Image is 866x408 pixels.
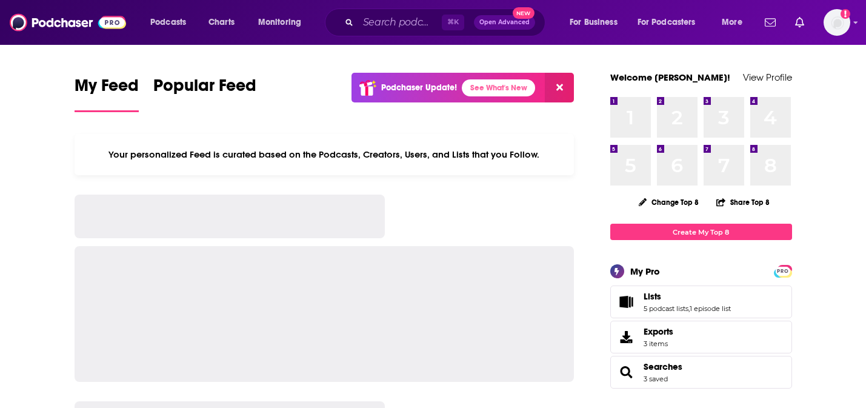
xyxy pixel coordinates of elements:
span: PRO [776,267,790,276]
a: 5 podcast lists [644,304,688,313]
span: Popular Feed [153,75,256,103]
img: User Profile [824,9,850,36]
a: Create My Top 8 [610,224,792,240]
span: ⌘ K [442,15,464,30]
span: New [513,7,535,19]
span: For Business [570,14,618,31]
div: Your personalized Feed is curated based on the Podcasts, Creators, Users, and Lists that you Follow. [75,134,575,175]
div: Search podcasts, credits, & more... [336,8,557,36]
a: Welcome [PERSON_NAME]! [610,72,730,83]
a: Show notifications dropdown [760,12,781,33]
a: Searches [644,361,682,372]
a: Searches [615,364,639,381]
button: open menu [713,13,758,32]
span: Exports [615,329,639,346]
span: For Podcasters [638,14,696,31]
input: Search podcasts, credits, & more... [358,13,442,32]
span: My Feed [75,75,139,103]
span: Exports [644,326,673,337]
span: , [688,304,690,313]
span: Open Advanced [479,19,530,25]
button: open menu [142,13,202,32]
a: Exports [610,321,792,353]
a: Charts [201,13,242,32]
button: Share Top 8 [716,190,770,214]
a: Lists [644,291,731,302]
a: See What's New [462,79,535,96]
a: PRO [776,266,790,275]
a: View Profile [743,72,792,83]
svg: Add a profile image [841,9,850,19]
span: Logged in as KSMolly [824,9,850,36]
button: open menu [250,13,317,32]
div: My Pro [630,266,660,277]
p: Podchaser Update! [381,82,457,93]
span: 3 items [644,339,673,348]
button: Show profile menu [824,9,850,36]
a: My Feed [75,75,139,112]
button: open menu [561,13,633,32]
span: Lists [644,291,661,302]
button: open menu [630,13,713,32]
a: Lists [615,293,639,310]
span: Podcasts [150,14,186,31]
a: 3 saved [644,375,668,383]
button: Open AdvancedNew [474,15,535,30]
span: More [722,14,742,31]
a: 1 episode list [690,304,731,313]
span: Charts [208,14,235,31]
span: Monitoring [258,14,301,31]
span: Lists [610,286,792,318]
button: Change Top 8 [631,195,707,210]
img: Podchaser - Follow, Share and Rate Podcasts [10,11,126,34]
a: Popular Feed [153,75,256,112]
a: Show notifications dropdown [790,12,809,33]
span: Searches [610,356,792,389]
